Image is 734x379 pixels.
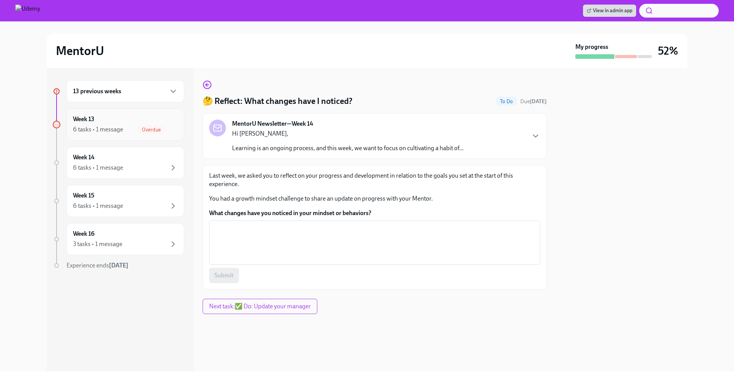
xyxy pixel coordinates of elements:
span: Overdue [137,127,166,133]
strong: My progress [575,43,608,51]
h6: 13 previous weeks [73,87,121,96]
label: What changes have you noticed in your mindset or behaviors? [209,209,540,217]
strong: [DATE] [530,98,547,105]
p: Last week, we asked you to reflect on your progress and development in relation to the goals you ... [209,172,540,188]
h6: Week 14 [73,153,94,162]
h6: Week 15 [73,191,94,200]
span: Next task : ✅ Do: Update your manager [209,303,311,310]
div: 13 previous weeks [67,80,184,102]
a: Week 156 tasks • 1 message [53,185,184,217]
a: Week 136 tasks • 1 messageOverdue [53,109,184,141]
h4: 🤔 Reflect: What changes have I noticed? [203,96,352,107]
h6: Week 13 [73,115,94,123]
div: 6 tasks • 1 message [73,202,123,210]
p: Hi [PERSON_NAME], [232,130,464,138]
span: August 15th, 2025 22:00 [520,98,547,105]
a: Week 146 tasks • 1 message [53,147,184,179]
button: Next task:✅ Do: Update your manager [203,299,317,314]
strong: MentorU Newsletter—Week 14 [232,120,313,128]
strong: [DATE] [109,262,128,269]
div: 6 tasks • 1 message [73,164,123,172]
div: 6 tasks • 1 message [73,125,123,134]
p: You had a growth mindset challenge to share an update on progress with your Mentor. [209,194,540,203]
a: View in admin app [583,5,636,17]
p: Learning is an ongoing process, and this week, we want to focus on cultivating a habit of... [232,144,464,152]
span: Due [520,98,547,105]
span: Experience ends [67,262,128,269]
a: Week 163 tasks • 1 message [53,223,184,255]
h2: MentorU [56,43,104,58]
img: Udemy [15,5,40,17]
h3: 52% [658,44,678,58]
h6: Week 16 [73,230,94,238]
span: View in admin app [587,7,632,15]
span: To Do [495,99,517,104]
div: 3 tasks • 1 message [73,240,122,248]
